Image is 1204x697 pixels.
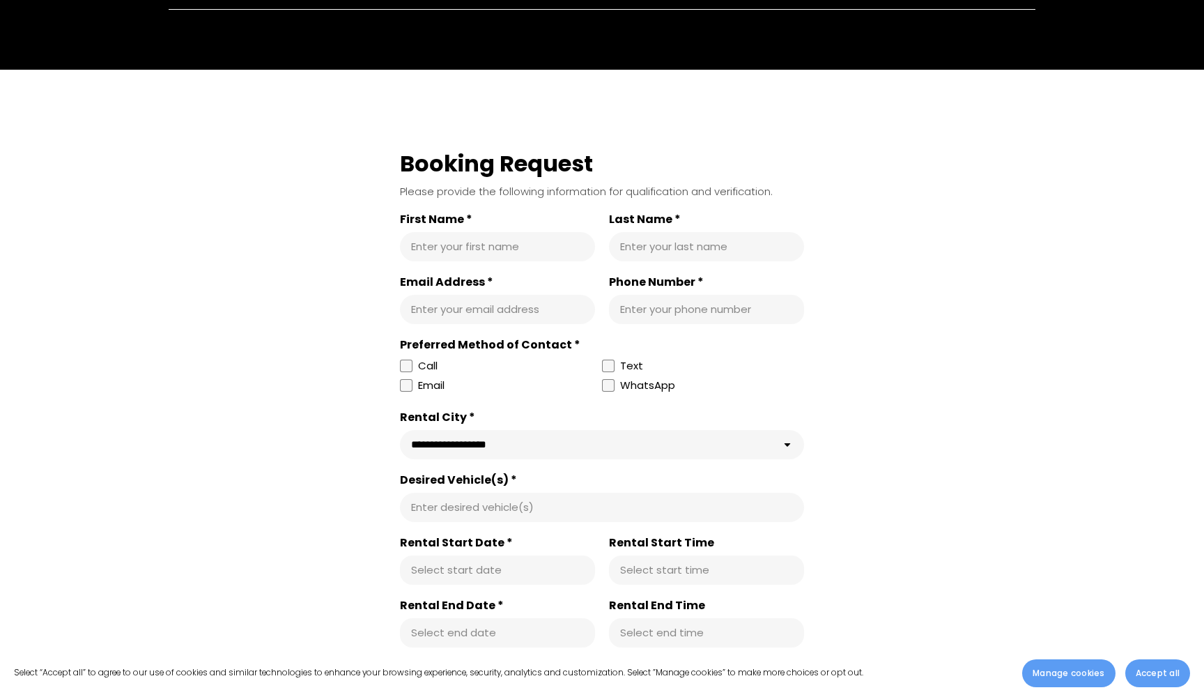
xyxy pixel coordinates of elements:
span: Manage cookies [1033,667,1104,680]
div: Preferred Method of Contact * [400,338,804,352]
label: Rental Start Date * [400,536,595,550]
input: Email Address * [411,302,584,316]
button: Accept all [1125,659,1190,687]
div: Call [418,358,438,374]
div: Text [620,358,643,374]
label: Last Name * [609,213,804,227]
div: Please provide the following information for qualification and verification. [400,184,804,199]
span: Accept all [1136,667,1180,680]
label: Phone Number * [609,275,804,289]
p: Select “Accept all” to agree to our use of cookies and similar technologies to enhance your brows... [14,666,863,680]
div: Email [418,377,445,394]
div: Rental City * [400,411,804,424]
div: WhatsApp [620,377,675,397]
select: Rental City * [400,430,804,459]
label: Rental End Time [609,599,804,613]
input: Desired Vehicle(s) * [411,500,793,514]
div: Booking Request [400,149,804,178]
label: First Name * [400,213,595,227]
label: Rental Start Time [609,536,804,550]
label: Rental End Date * [400,599,595,613]
label: Desired Vehicle(s) * [400,473,804,487]
input: Last Name * [620,240,793,254]
label: Email Address * [400,275,595,289]
button: Manage cookies [1022,659,1115,687]
input: First Name * [411,240,584,254]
